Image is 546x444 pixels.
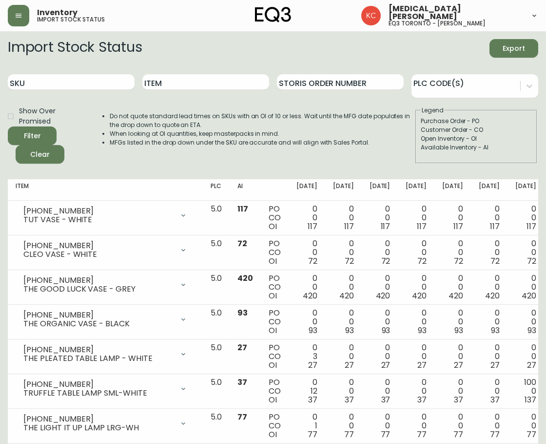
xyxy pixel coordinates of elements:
div: Customer Order - CO [421,126,532,134]
span: 72 [490,255,500,267]
div: [PHONE_NUMBER] [23,276,174,285]
div: [PHONE_NUMBER]THE ORGANIC VASE - BLACK [16,309,195,330]
div: 0 0 [370,205,390,231]
span: OI [269,325,277,336]
span: 37 [381,394,390,405]
div: [PHONE_NUMBER] [23,380,174,389]
div: 0 0 [370,413,390,439]
span: 37 [490,394,500,405]
div: 0 0 [406,343,427,370]
div: Filter [24,130,41,142]
div: 0 0 [333,274,354,300]
span: 77 [490,429,500,440]
li: Do not quote standard lead times on SKUs with an OI of 10 or less. Wait until the MFG date popula... [110,112,414,129]
div: PO CO [269,274,281,300]
div: 0 0 [333,205,354,231]
div: 0 0 [479,239,500,266]
th: PLC [203,179,230,201]
span: Export [497,42,530,55]
div: PO CO [269,239,281,266]
span: OI [269,359,277,371]
div: 0 0 [406,413,427,439]
span: 93 [527,325,536,336]
span: 93 [418,325,427,336]
div: 0 0 [442,239,463,266]
span: 27 [527,359,536,371]
span: 420 [522,290,536,301]
span: 117 [417,221,427,232]
legend: Legend [421,106,445,115]
span: 117 [526,221,536,232]
span: 27 [454,359,463,371]
div: 0 0 [442,343,463,370]
span: OI [269,221,277,232]
div: [PHONE_NUMBER]TUT VASE - WHITE [16,205,195,226]
th: [DATE] [471,179,507,201]
div: 0 0 [406,378,427,404]
div: 0 0 [406,274,427,300]
span: 72 [308,255,317,267]
div: [PHONE_NUMBER] [23,207,174,215]
span: 117 [490,221,500,232]
span: 72 [417,255,427,267]
span: 27 [490,359,500,371]
span: 27 [417,359,427,371]
span: 77 [237,411,247,423]
div: 0 0 [479,343,500,370]
td: 5.0 [203,201,230,235]
span: OI [269,429,277,440]
div: [PHONE_NUMBER] [23,241,174,250]
span: 72 [345,255,354,267]
div: 0 0 [479,205,500,231]
div: PO CO [269,205,281,231]
span: 72 [237,238,247,249]
h5: eq3 toronto - [PERSON_NAME] [389,21,486,26]
span: 37 [417,394,427,405]
div: [PHONE_NUMBER]THE GOOD LUCK VASE - GREY [16,274,195,296]
button: Export [489,39,538,58]
div: 0 0 [333,309,354,335]
span: Inventory [37,9,78,17]
div: 0 0 [406,205,427,231]
th: [DATE] [362,179,398,201]
div: 0 0 [406,309,427,335]
div: CLEO VASE - WHITE [23,250,174,259]
td: 5.0 [203,305,230,339]
div: 0 0 [479,378,500,404]
span: 37 [454,394,463,405]
th: Item [8,179,203,201]
div: 0 0 [515,205,536,231]
div: TRUFFLE TABLE LAMP SML-WHITE [23,389,174,398]
li: When looking at OI quantities, keep masterpacks in mind. [110,129,414,138]
div: [PHONE_NUMBER] [23,311,174,319]
div: 0 0 [370,378,390,404]
span: 420 [412,290,427,301]
span: 93 [345,325,354,336]
span: 37 [308,394,317,405]
th: [DATE] [325,179,362,201]
th: [DATE] [398,179,434,201]
span: 93 [454,325,463,336]
div: 0 0 [515,274,536,300]
span: [MEDICAL_DATA][PERSON_NAME] [389,5,523,21]
span: OI [269,394,277,405]
span: 72 [454,255,463,267]
button: Filter [8,127,57,145]
span: 93 [491,325,500,336]
div: 0 0 [370,274,390,300]
span: Show Over Promised [19,106,82,127]
div: 0 0 [370,239,390,266]
span: 93 [309,325,317,336]
div: TUT VASE - WHITE [23,215,174,224]
div: 0 0 [479,413,500,439]
div: 0 0 [370,343,390,370]
span: 77 [526,429,536,440]
span: 27 [381,359,390,371]
div: 0 0 [296,309,317,335]
button: Clear [16,145,64,164]
span: 27 [237,342,247,353]
span: 420 [485,290,500,301]
span: 420 [339,290,354,301]
div: PO CO [269,378,281,404]
div: 0 0 [479,309,500,335]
